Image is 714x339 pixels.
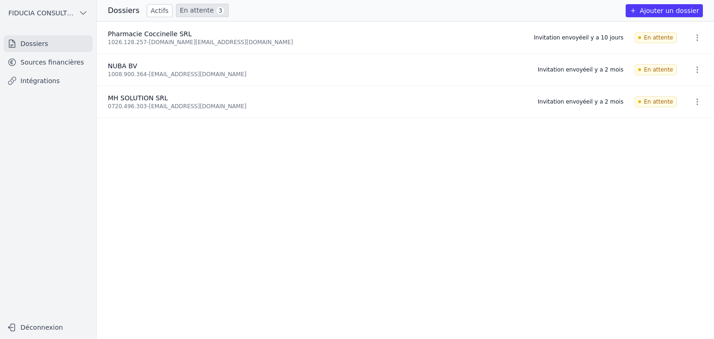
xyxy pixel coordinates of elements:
button: FIDUCIA CONSULTING SRL [4,6,93,20]
span: Pharmacie Coccinelle SRL [108,30,192,38]
button: Ajouter un dossier [626,4,703,17]
span: En attente [635,64,677,75]
a: Sources financières [4,54,93,71]
span: MH SOLUTION SRL [108,94,168,102]
div: Invitation envoyée il y a 10 jours [534,34,623,41]
div: Invitation envoyée il y a 2 mois [538,98,623,105]
div: 1008.900.364 - [EMAIL_ADDRESS][DOMAIN_NAME] [108,71,527,78]
span: NUBA BV [108,62,137,70]
div: 0720.496.303 - [EMAIL_ADDRESS][DOMAIN_NAME] [108,103,527,110]
a: Intégrations [4,72,93,89]
button: Déconnexion [4,320,93,335]
a: Actifs [147,4,172,17]
div: Invitation envoyée il y a 2 mois [538,66,623,73]
a: Dossiers [4,35,93,52]
span: En attente [635,32,677,43]
span: FIDUCIA CONSULTING SRL [8,8,75,18]
h3: Dossiers [108,5,139,16]
span: En attente [635,96,677,107]
span: 3 [216,6,225,15]
div: 1026.128.257 - [DOMAIN_NAME][EMAIL_ADDRESS][DOMAIN_NAME] [108,39,522,46]
a: En attente 3 [176,4,229,17]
